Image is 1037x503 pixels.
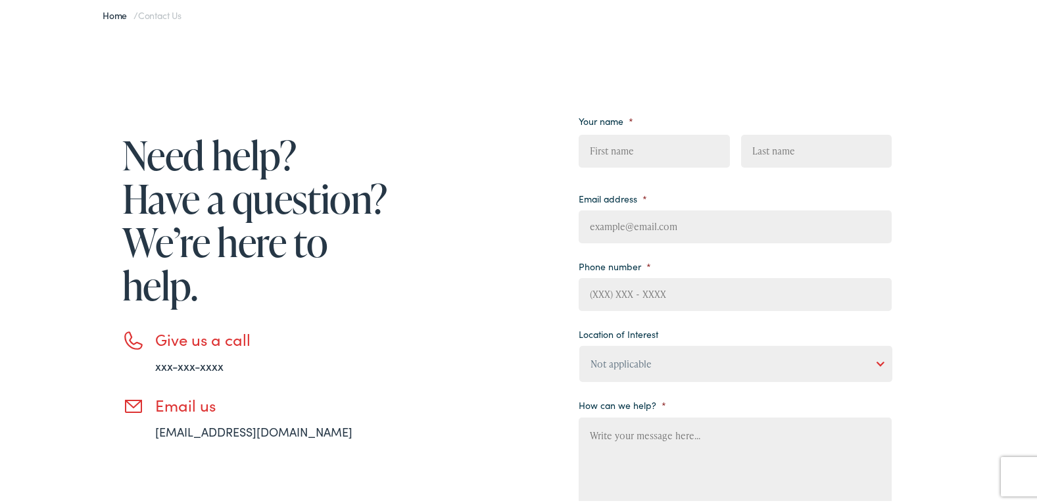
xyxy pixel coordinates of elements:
label: Email address [579,190,647,202]
input: (XXX) XXX - XXXX [579,275,892,308]
label: How can we help? [579,396,666,408]
h3: Give us a call [155,327,392,347]
span: Contact Us [138,6,181,19]
input: Last name [741,132,892,165]
h3: Email us [155,393,392,412]
input: First name [579,132,729,165]
label: Your name [579,112,633,124]
a: Home [103,6,133,19]
h1: Need help? Have a question? We’re here to help. [122,131,392,304]
label: Location of Interest [579,325,658,337]
input: example@email.com [579,208,892,241]
label: Phone number [579,258,651,270]
a: [EMAIL_ADDRESS][DOMAIN_NAME] [155,421,352,437]
a: xxx-xxx-xxxx [155,355,224,371]
span: / [103,6,181,19]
